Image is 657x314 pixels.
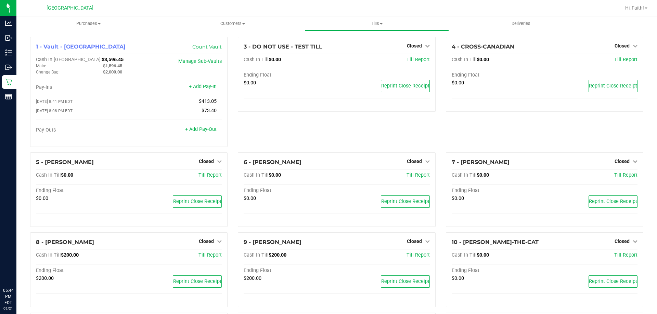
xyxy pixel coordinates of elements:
[36,57,102,63] span: Cash In [GEOGRAPHIC_DATA]:
[36,159,94,165] span: 5 - [PERSON_NAME]
[269,172,281,178] span: $0.00
[407,43,422,49] span: Closed
[36,84,129,91] div: Pay-Ins
[452,43,514,50] span: 4 - CROSS-CANADIAN
[36,275,54,281] span: $200.00
[381,278,429,284] span: Reprint Close Receipt
[381,275,430,288] button: Reprint Close Receipt
[61,252,79,258] span: $200.00
[5,79,12,85] inline-svg: Retail
[244,195,256,201] span: $0.00
[36,252,61,258] span: Cash In Till
[198,172,222,178] a: Till Report
[615,43,630,49] span: Closed
[103,63,122,68] span: $1,596.45
[244,252,269,258] span: Cash In Till
[407,159,422,164] span: Closed
[244,188,337,194] div: Ending Float
[452,239,539,245] span: 10 - [PERSON_NAME]-THE-CAT
[244,80,256,86] span: $0.00
[36,99,73,104] span: [DATE] 8:41 PM EDT
[16,16,160,31] a: Purchases
[452,268,545,274] div: Ending Float
[36,127,129,133] div: Pay-Outs
[5,35,12,41] inline-svg: Inbound
[199,159,214,164] span: Closed
[244,239,301,245] span: 9 - [PERSON_NAME]
[452,159,510,165] span: 7 - [PERSON_NAME]
[244,57,269,63] span: Cash In Till
[16,21,160,27] span: Purchases
[269,252,286,258] span: $200.00
[36,70,60,74] span: Change Bag:
[614,172,637,178] a: Till Report
[615,238,630,244] span: Closed
[244,268,337,274] div: Ending Float
[3,287,13,306] p: 05:44 PM EDT
[5,20,12,27] inline-svg: Analytics
[477,172,489,178] span: $0.00
[103,69,122,74] span: $2,000.00
[173,199,221,204] span: Reprint Close Receipt
[452,195,464,201] span: $0.00
[244,172,269,178] span: Cash In Till
[244,159,301,165] span: 6 - [PERSON_NAME]
[381,199,429,204] span: Reprint Close Receipt
[178,58,222,64] a: Manage Sub-Vaults
[381,80,430,92] button: Reprint Close Receipt
[269,57,281,63] span: $0.00
[161,21,304,27] span: Customers
[36,195,48,201] span: $0.00
[407,252,430,258] a: Till Report
[36,64,46,68] span: Main:
[173,195,222,208] button: Reprint Close Receipt
[36,108,73,113] span: [DATE] 8:08 PM EDT
[589,275,637,288] button: Reprint Close Receipt
[36,172,61,178] span: Cash In Till
[244,43,322,50] span: 3 - DO NOT USE - TEST TILL
[5,93,12,100] inline-svg: Reports
[160,16,305,31] a: Customers
[589,83,637,89] span: Reprint Close Receipt
[61,172,73,178] span: $0.00
[36,239,94,245] span: 8 - [PERSON_NAME]
[7,259,27,280] iframe: Resource center
[36,188,129,194] div: Ending Float
[407,238,422,244] span: Closed
[36,268,129,274] div: Ending Float
[452,172,477,178] span: Cash In Till
[615,159,630,164] span: Closed
[407,172,430,178] a: Till Report
[589,80,637,92] button: Reprint Close Receipt
[589,278,637,284] span: Reprint Close Receipt
[198,252,222,258] a: Till Report
[5,49,12,56] inline-svg: Inventory
[5,64,12,71] inline-svg: Outbound
[381,195,430,208] button: Reprint Close Receipt
[625,5,644,11] span: Hi, Faith!
[614,252,637,258] span: Till Report
[449,16,593,31] a: Deliveries
[36,43,126,50] span: 1 - Vault - [GEOGRAPHIC_DATA]
[305,21,448,27] span: Tills
[244,72,337,78] div: Ending Float
[477,252,489,258] span: $0.00
[244,275,261,281] span: $200.00
[452,72,545,78] div: Ending Float
[452,80,464,86] span: $0.00
[3,306,13,311] p: 09/21
[477,57,489,63] span: $0.00
[614,57,637,63] a: Till Report
[173,278,221,284] span: Reprint Close Receipt
[452,188,545,194] div: Ending Float
[189,84,217,90] a: + Add Pay-In
[407,57,430,63] a: Till Report
[452,252,477,258] span: Cash In Till
[589,199,637,204] span: Reprint Close Receipt
[199,98,217,104] span: $413.05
